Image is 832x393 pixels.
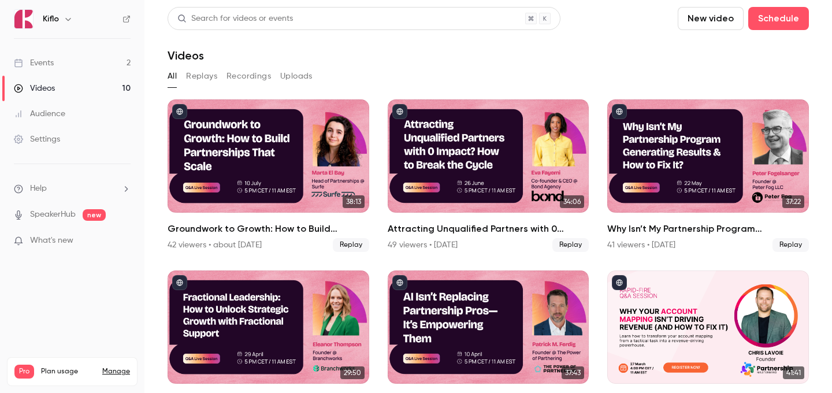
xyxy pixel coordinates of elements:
span: Pro [14,365,34,379]
a: 37:22Why Isn’t My Partnership Program Generating Results & How to Fix It?41 viewers • [DATE]Replay [607,99,809,252]
button: New video [678,7,744,30]
div: Settings [14,134,60,145]
h2: Groundwork to Growth: How to Build Partnerships That Scale [168,222,369,236]
button: published [392,275,407,290]
h2: Why Isn’t My Partnership Program Generating Results & How to Fix It? [607,222,809,236]
button: published [172,275,187,290]
span: Replay [333,238,369,252]
span: 41:41 [783,366,804,379]
span: 37:43 [562,366,584,379]
li: help-dropdown-opener [14,183,131,195]
section: Videos [168,7,809,386]
a: SpeakerHub [30,209,76,221]
span: new [83,209,106,221]
button: published [612,104,627,119]
button: published [172,104,187,119]
a: 34:06Attracting Unqualified Partners with 0 Impact? How to Break the Cycle49 viewers • [DATE]Replay [388,99,589,252]
span: Help [30,183,47,195]
span: 34:06 [560,195,584,208]
iframe: Noticeable Trigger [117,236,131,246]
div: 41 viewers • [DATE] [607,239,675,251]
h6: Kiflo [43,13,59,25]
div: 49 viewers • [DATE] [388,239,458,251]
h2: Attracting Unqualified Partners with 0 Impact? How to Break the Cycle [388,222,589,236]
li: Groundwork to Growth: How to Build Partnerships That Scale [168,99,369,252]
li: Attracting Unqualified Partners with 0 Impact? How to Break the Cycle [388,99,589,252]
span: 38:13 [343,195,365,208]
li: Why Isn’t My Partnership Program Generating Results & How to Fix It? [607,99,809,252]
button: published [612,275,627,290]
span: Plan usage [41,367,95,376]
span: What's new [30,235,73,247]
div: Videos [14,83,55,94]
div: 42 viewers • about [DATE] [168,239,262,251]
span: Replay [772,238,809,252]
button: published [392,104,407,119]
span: Replay [552,238,589,252]
button: Replays [186,67,217,86]
div: Events [14,57,54,69]
a: 38:13Groundwork to Growth: How to Build Partnerships That Scale42 viewers • about [DATE]Replay [168,99,369,252]
h1: Videos [168,49,204,62]
img: Kiflo [14,10,33,28]
div: Audience [14,108,65,120]
button: Schedule [748,7,809,30]
button: All [168,67,177,86]
div: Search for videos or events [177,13,293,25]
button: Uploads [280,67,313,86]
span: 29:50 [340,366,365,379]
span: 37:22 [782,195,804,208]
button: Recordings [226,67,271,86]
a: Manage [102,367,130,376]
